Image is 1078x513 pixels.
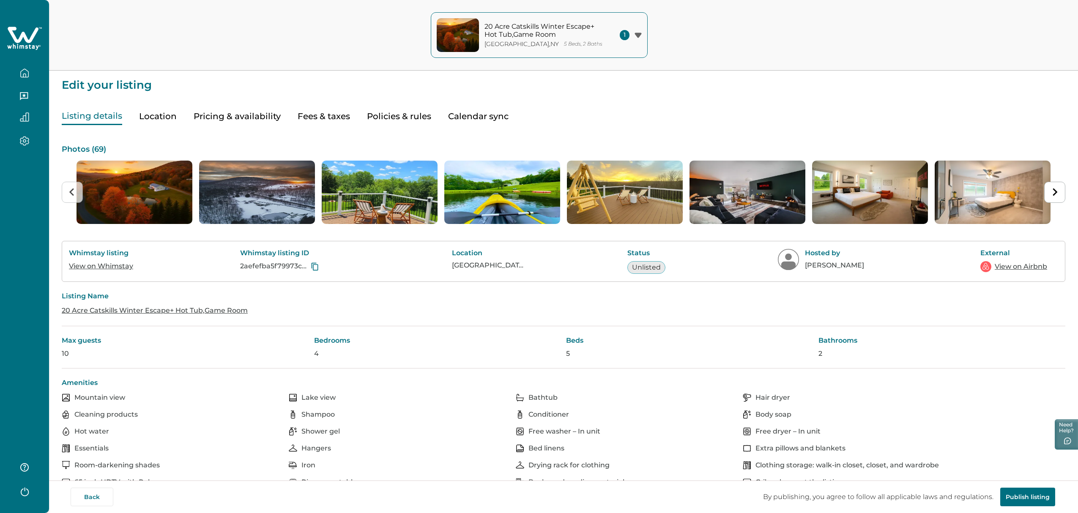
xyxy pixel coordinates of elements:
img: amenity-icon [62,444,70,453]
p: Lake view [301,393,336,402]
a: View on Whimstay [69,262,133,270]
button: Previous slide [62,182,83,203]
p: 5 Beds, 2 Baths [564,41,602,47]
li: 2 of 69 [199,161,315,224]
button: Unlisted [627,261,665,274]
p: Crib - always at the listing [755,478,843,486]
button: Location [139,108,177,125]
li: 4 of 69 [444,161,560,224]
a: 20 Acre Catskills Winter Escape+ Hot Tub,Game Room [62,306,248,314]
p: Free washer – In unit [528,427,600,436]
li: 8 of 69 [935,161,1051,224]
img: amenity-icon [62,393,70,402]
img: list-photos [322,161,438,224]
button: Fees & taxes [298,108,350,125]
img: list-photos [567,161,683,224]
img: amenity-icon [743,410,751,419]
li: 1 of 69 [77,161,192,224]
li: 3 of 69 [322,161,438,224]
button: Listing details [62,108,122,125]
img: list-photos [444,161,560,224]
p: [GEOGRAPHIC_DATA], [GEOGRAPHIC_DATA], [GEOGRAPHIC_DATA] [452,261,524,270]
p: Bedrooms [314,336,561,345]
button: property-cover20 Acre Catskills Winter Escape+ Hot Tub,Game Room[GEOGRAPHIC_DATA],NY5 Beds, 2 Baths1 [431,12,648,58]
button: Back [71,488,113,506]
img: list-photos [77,161,192,224]
img: list-photos [689,161,805,224]
span: 1 [620,30,629,40]
p: Shampoo [301,410,335,419]
p: Hangers [301,444,331,453]
p: Beds [566,336,813,345]
p: Hosted by [805,249,877,257]
p: Books and reading material [528,478,624,486]
img: amenity-icon [516,461,524,469]
p: Hot water [74,427,109,436]
p: Cleaning products [74,410,138,419]
p: Bathrooms [818,336,1066,345]
li: 5 of 69 [567,161,683,224]
img: amenity-icon [62,461,70,469]
p: Listing Name [62,292,1065,300]
p: Edit your listing [62,71,1065,91]
p: 20 Acre Catskills Winter Escape+ Hot Tub,Game Room [484,22,599,39]
img: list-photos [199,161,315,224]
p: Location [452,249,524,257]
img: amenity-icon [516,478,524,486]
p: 65 inch HDTV with Roku [74,478,157,486]
img: list-photos [935,161,1051,224]
li: 6 of 69 [689,161,805,224]
p: 5 [566,349,813,358]
p: 10 [62,349,309,358]
img: amenity-icon [743,461,751,469]
p: Photos ( 69 ) [62,145,1065,154]
p: Body soap [755,410,791,419]
p: Hair dryer [755,393,790,402]
p: External [980,249,1048,257]
li: 7 of 69 [812,161,928,224]
p: Clothing storage: walk-in closet, closet, and wardrobe [755,461,939,469]
p: 4 [314,349,561,358]
p: By publishing, you agree to follow all applicable laws and regulations. [756,493,1000,501]
img: amenity-icon [743,478,751,486]
p: 2 [818,349,1066,358]
p: Amenities [62,379,1065,387]
button: Pricing & availability [194,108,281,125]
p: Bathtub [528,393,558,402]
p: Whimstay listing ID [240,249,348,257]
img: amenity-icon [743,427,751,436]
p: Room-darkening shades [74,461,160,469]
p: Bed linens [528,444,564,453]
img: amenity-icon [289,478,297,486]
button: Publish listing [1000,488,1055,506]
p: Max guests [62,336,309,345]
img: amenity-icon [289,461,297,469]
img: amenity-icon [743,444,751,453]
img: amenity-icon [516,393,524,402]
button: Calendar sync [448,108,509,125]
img: amenity-icon [289,410,297,419]
p: Iron [301,461,315,469]
p: Free dryer – In unit [755,427,821,436]
img: amenity-icon [289,444,297,453]
img: amenity-icon [516,444,524,453]
p: Status [627,249,674,257]
p: Drying rack for clothing [528,461,610,469]
p: Extra pillows and blankets [755,444,845,453]
p: 2aefefba5f79973cada886368bf06370 [240,262,309,270]
img: amenity-icon [62,410,70,419]
p: Essentials [74,444,109,453]
img: amenity-icon [62,478,70,486]
img: amenity-icon [62,427,70,436]
a: View on Airbnb [995,262,1047,272]
button: Policies & rules [367,108,431,125]
p: Ping pong table [301,478,357,486]
img: amenity-icon [289,427,297,436]
p: Whimstay listing [69,249,137,257]
img: amenity-icon [289,393,297,402]
p: Conditioner [528,410,569,419]
p: [PERSON_NAME] [805,261,877,270]
button: Next slide [1044,182,1065,203]
p: [GEOGRAPHIC_DATA] , NY [484,41,559,48]
img: amenity-icon [516,427,524,436]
